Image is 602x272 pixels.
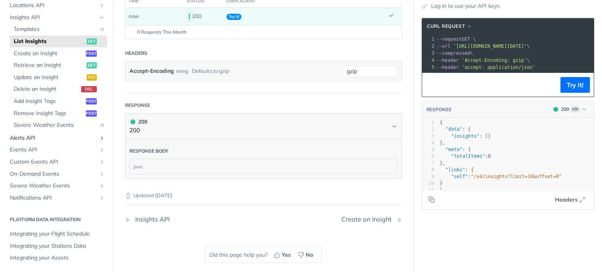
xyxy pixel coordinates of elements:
[87,62,97,68] span: get
[436,36,462,42] span: --request
[426,79,437,91] button: Copy to clipboard
[10,14,97,22] span: Insights API
[10,36,107,47] a: List Insightsget
[10,48,107,59] a: Create an Insightpost
[86,50,97,57] span: post
[125,50,147,57] div: Headers
[445,126,462,132] span: "data"
[422,57,435,64] div: 4
[561,106,569,113] div: 200
[422,160,434,167] div: 7
[6,192,107,204] a: Notifications APIShow subpages for Notifications API
[129,13,139,19] span: now
[99,183,105,189] button: Show subpages for Severe Weather Events
[131,216,170,223] div: Insights API
[440,174,562,179] span: :
[440,140,446,146] span: },
[10,242,105,250] span: Integrating your Stations Data
[10,23,107,35] a: TemplatesLink
[306,251,313,259] span: No
[86,98,97,104] span: post
[436,43,450,49] span: --url
[14,61,85,69] span: Retrieve an Insight
[130,159,397,174] div: json
[560,77,590,93] button: Try It!
[10,158,97,166] span: Custom Events API
[14,38,85,45] span: List Insights
[422,58,530,63] span: \
[440,187,442,193] span: }
[99,159,105,165] button: Show subpages for Custom Events API
[87,74,97,81] span: put
[86,110,97,117] span: post
[422,126,434,133] div: 2
[10,146,97,154] span: Events API
[10,83,107,95] a: Delete an Insightdel
[192,65,229,77] div: Defaults to gzip
[125,139,402,179] div: 200 200200
[6,180,107,192] a: Severe Weather EventsShow subpages for Severe Weather Events
[422,146,434,153] div: 5
[488,153,491,159] span: 0
[6,12,107,23] a: Insights APIHide subpages for Insights API
[99,14,105,21] button: Hide subpages for Insights API
[436,50,470,56] span: --compressed
[10,59,107,71] a: Retrieve an Insightget
[6,144,107,156] a: Events APIShow subpages for Events API
[10,72,107,83] a: Update an Insightput
[295,249,317,261] button: No
[422,43,435,50] div: 2
[422,173,434,180] div: 9
[129,65,174,77] label: Accept-Encoding
[282,251,291,259] span: Yes
[99,122,105,128] i: Link
[99,147,105,153] button: Show subpages for Events API
[440,180,442,186] span: }
[14,121,95,129] span: Severe Weather Events
[436,58,459,63] span: --header
[341,216,395,223] div: Create an Insight
[10,254,105,262] span: Integrating your Assets
[451,174,468,179] span: "self"
[271,249,295,261] button: Yes
[451,153,485,159] span: "totalItems"
[431,2,500,10] a: Log in to use your API keys
[6,132,107,144] a: Alerts APIShow subpages for Alerts API
[129,117,397,135] button: 200 200200
[391,123,397,130] svg: Chevron
[99,135,105,141] button: Show subpages for Alerts API
[125,192,402,200] p: Updated [DATE]
[10,134,97,142] span: Alerts API
[6,168,107,180] a: On-Demand EventsShow subpages for On-Demand Events
[6,156,107,168] a: Custom Events APIShow subpages for Custom Events API
[440,153,491,159] span: :
[551,194,590,205] button: Headers
[440,120,442,125] span: {
[571,106,580,112] span: Log
[10,170,97,178] span: On-Demand Events
[129,148,169,155] div: Response body
[81,86,97,92] span: del
[14,97,84,105] span: Add Insight Tags
[440,133,491,139] span: : []
[453,43,527,49] span: '[URL][DOMAIN_NAME][DATE]'
[427,23,465,30] span: cURL Request
[422,43,530,49] span: \
[129,117,147,126] div: 200
[6,216,107,223] h2: Platform DATA integration
[10,194,97,202] span: Notifications API
[10,108,107,119] a: Remove Insight Tagspost
[10,95,107,107] a: Add Insight Tagspost
[462,65,535,70] span: 'accept: application/json'
[422,36,476,42] span: GET \
[10,2,97,9] span: Locations API
[422,64,435,71] div: 5
[426,106,452,113] button: RESPONSE
[99,171,105,177] button: Show subpages for On-Demand Events
[131,119,135,124] span: 200
[422,153,434,160] div: 6
[424,22,475,30] button: cURL Request
[462,58,527,63] span: 'Accept-Encoding: gzip'
[436,65,459,70] span: --header
[189,13,190,20] span: 200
